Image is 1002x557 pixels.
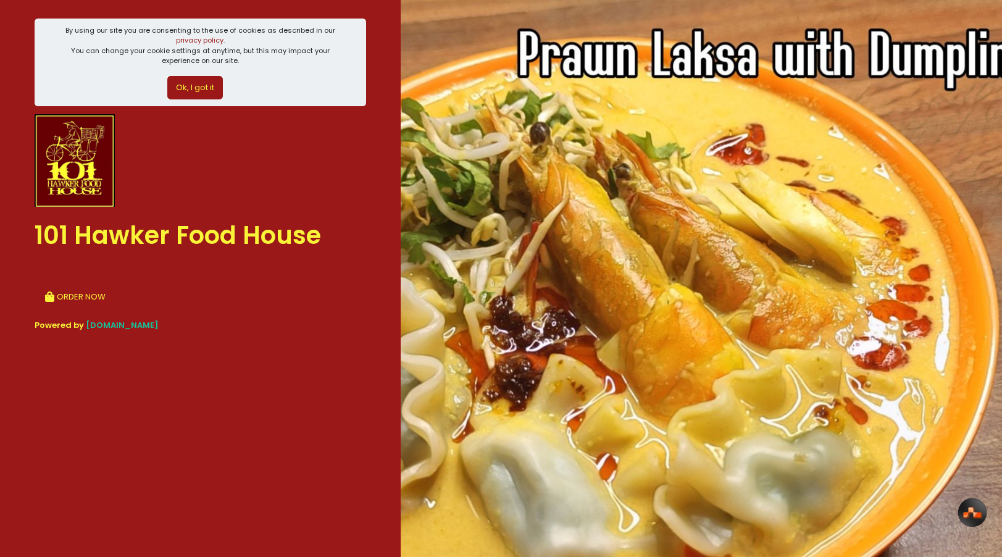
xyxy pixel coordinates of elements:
[56,25,346,66] div: By using our site you are consenting to the use of cookies as described in our You can change you...
[962,506,983,519] img: svg+xml,%3Csvg%20xmlns%3D%22http%3A%2F%2Fwww.w3.org%2F2000%2Fsvg%22%20width%3D%2233%22%20height%3...
[167,76,223,99] button: Ok, I got it
[35,207,366,264] div: 101 Hawker Food House
[35,114,115,207] img: 101 Hawker Food House
[176,35,225,45] a: privacy policy.
[35,319,366,332] div: Powered by
[86,319,159,331] a: [DOMAIN_NAME]
[35,282,116,312] button: ORDER NOW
